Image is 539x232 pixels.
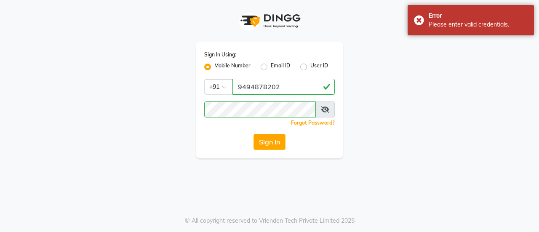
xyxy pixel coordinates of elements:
div: Please enter valid credentials. [429,20,528,29]
label: Mobile Number [214,62,251,72]
label: Sign In Using: [204,51,236,59]
img: logo1.svg [236,8,303,33]
label: Email ID [271,62,290,72]
input: Username [232,79,335,95]
input: Username [204,101,316,117]
a: Forgot Password? [291,120,335,126]
button: Sign In [253,134,286,150]
div: Error [429,11,528,20]
label: User ID [310,62,328,72]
